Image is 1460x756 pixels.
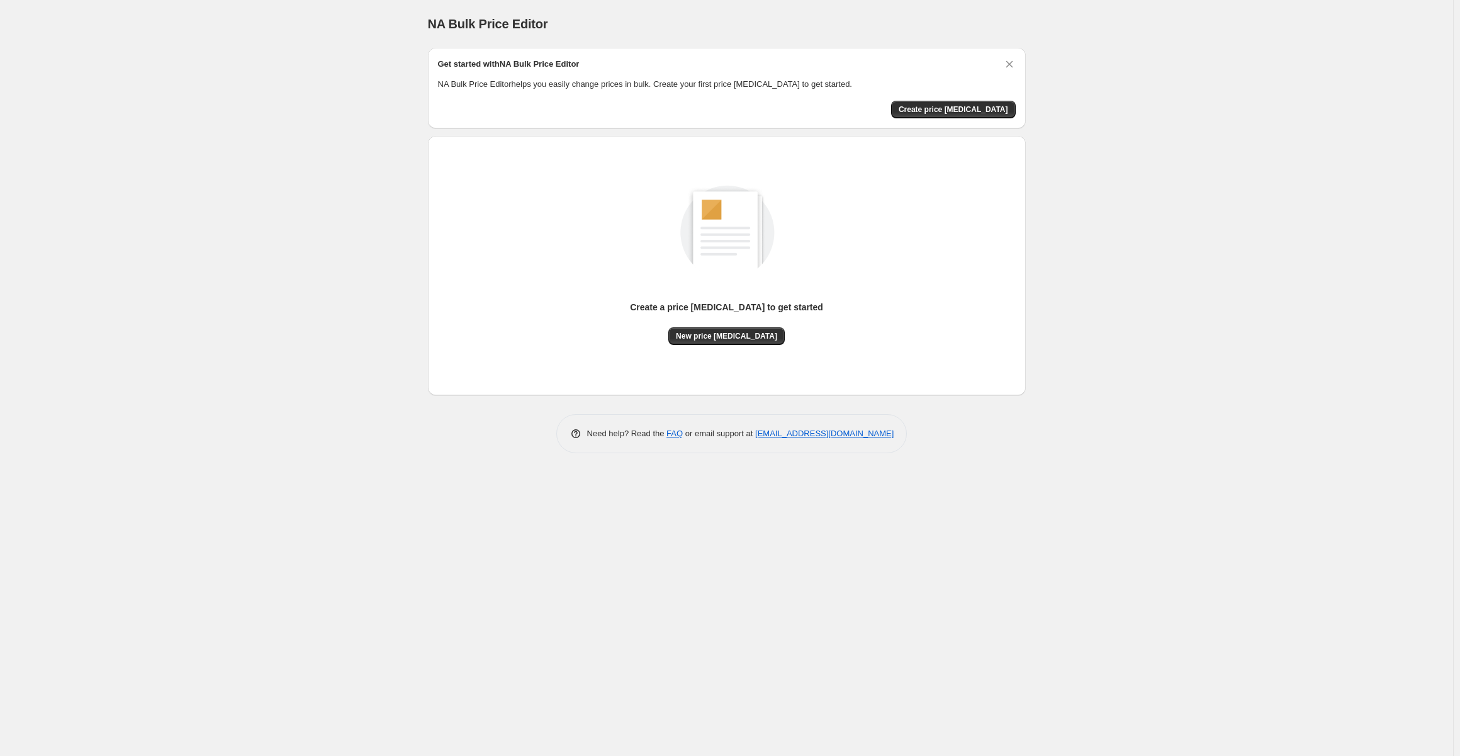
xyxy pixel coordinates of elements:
[676,331,777,341] span: New price [MEDICAL_DATA]
[1003,58,1016,71] button: Dismiss card
[428,17,548,31] span: NA Bulk Price Editor
[666,429,683,438] a: FAQ
[668,327,785,345] button: New price [MEDICAL_DATA]
[438,78,1016,91] p: NA Bulk Price Editor helps you easily change prices in bulk. Create your first price [MEDICAL_DAT...
[755,429,894,438] a: [EMAIL_ADDRESS][DOMAIN_NAME]
[438,58,580,71] h2: Get started with NA Bulk Price Editor
[587,429,667,438] span: Need help? Read the
[891,101,1016,118] button: Create price change job
[630,301,823,313] p: Create a price [MEDICAL_DATA] to get started
[683,429,755,438] span: or email support at
[899,104,1008,115] span: Create price [MEDICAL_DATA]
